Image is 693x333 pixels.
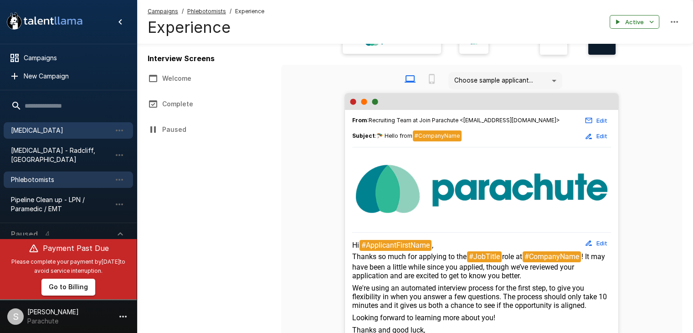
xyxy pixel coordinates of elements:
[352,252,607,280] span: ! It may have been a little while since you applied, though we’ve reviewed your application and a...
[352,284,609,310] span: We're using an automated interview process for the first step, to give you flexibility in when yo...
[352,117,367,124] b: From
[359,240,431,251] span: #ApplicantFirstName
[137,91,274,117] button: Complete
[582,114,611,128] button: Edit
[467,251,502,262] span: #JobTitle
[235,7,264,16] span: Experience
[448,72,562,89] div: Choose sample applicant...
[352,252,467,261] span: Thanks so much for applying to the
[137,117,274,142] button: Paused
[582,129,611,143] button: Edit
[432,241,433,250] span: ,
[182,7,184,16] span: /
[352,156,611,221] img: Talent Llama
[352,241,359,250] span: Hi
[413,130,462,141] span: #CompanyName
[502,252,522,261] span: role at
[148,18,264,37] h4: Experience
[148,8,178,15] u: Campaigns
[230,7,231,16] span: /
[352,313,495,322] span: Looking forward to learning more about you!
[376,132,412,139] span: 🪂 Hello from
[610,15,659,29] button: Active
[352,132,375,139] b: Subject
[137,66,274,91] button: Welcome
[582,236,611,250] button: Edit
[523,251,581,262] span: #CompanyName
[352,130,462,142] span: :
[352,116,560,125] span: : Recruiting Team at Join Parachute <[EMAIL_ADDRESS][DOMAIN_NAME]>
[187,8,226,15] u: Phlebotomists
